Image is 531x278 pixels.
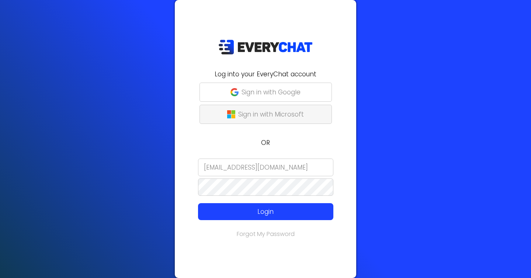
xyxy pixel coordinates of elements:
[198,159,333,176] input: Email
[199,105,332,124] button: Sign in with Microsoft
[199,83,332,102] button: Sign in with Google
[230,88,239,96] img: google-g.png
[237,230,295,238] a: Forgot My Password
[238,110,304,119] p: Sign in with Microsoft
[198,203,333,220] button: Login
[212,207,320,216] p: Login
[179,69,352,79] h2: Log into your EveryChat account
[242,87,301,97] p: Sign in with Google
[179,138,352,147] p: OR
[218,39,313,55] img: EveryChat_logo_dark.png
[227,110,235,118] img: microsoft-logo.png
